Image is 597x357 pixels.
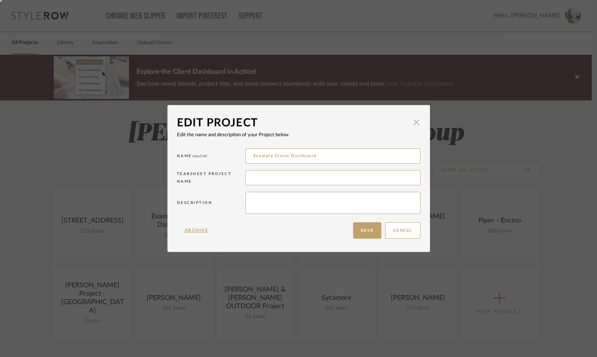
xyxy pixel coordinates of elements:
[353,222,381,239] button: Save
[177,152,245,163] div: Name
[385,222,420,239] button: Cancel
[409,115,424,130] button: Close
[177,170,245,188] div: Tearsheet Project Name
[177,132,290,137] span: Edit the name and description of your Project below.
[192,154,207,158] span: required
[177,115,409,131] div: Edit Project
[177,199,245,209] div: Description
[177,222,216,239] button: Archive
